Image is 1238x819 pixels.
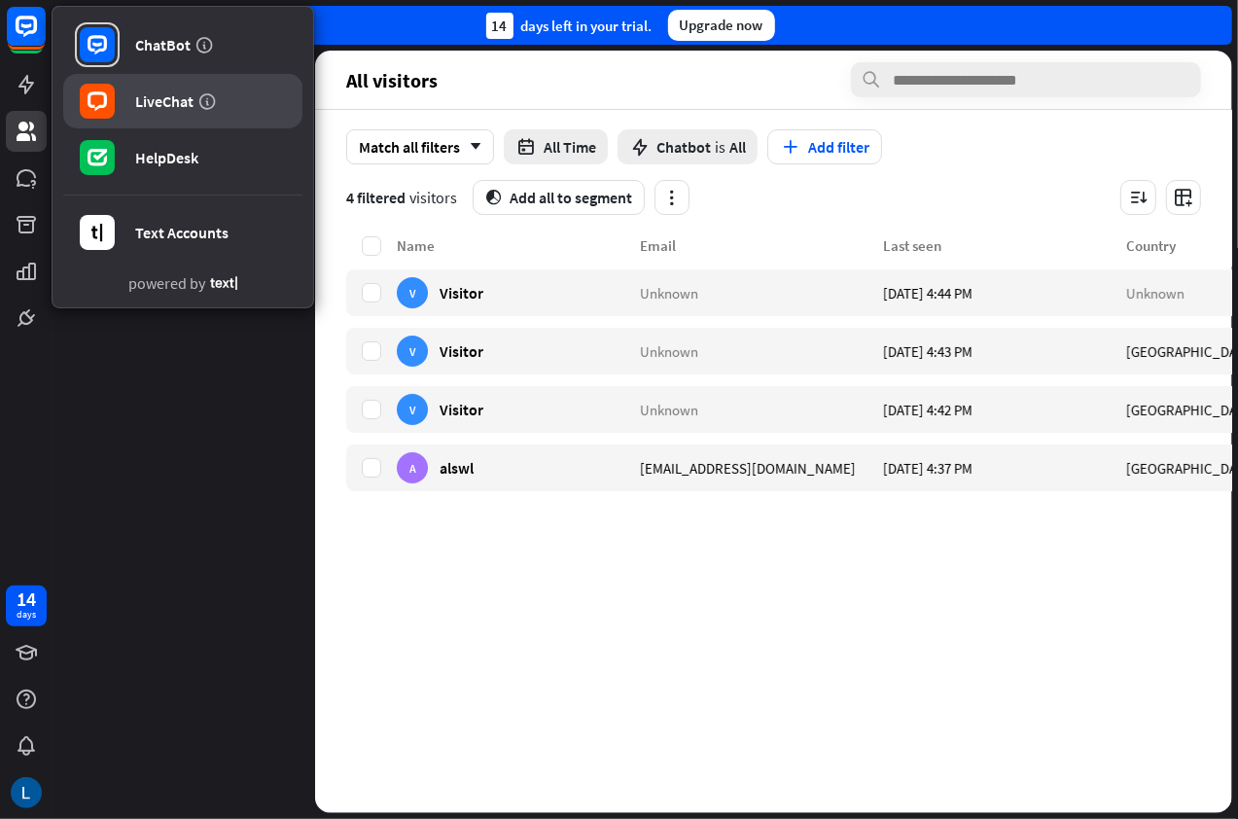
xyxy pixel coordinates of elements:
[473,180,645,215] button: segmentAdd all to segment
[767,129,882,164] button: Add filter
[409,188,457,207] span: visitors
[486,13,653,39] div: days left in your trial.
[346,69,438,91] span: All visitors
[440,400,483,418] span: Visitor
[440,283,483,302] span: Visitor
[1126,283,1185,302] span: Unknown
[640,400,698,418] span: Unknown
[346,188,406,207] span: 4 filtered
[640,458,856,477] span: [EMAIL_ADDRESS][DOMAIN_NAME]
[883,341,973,360] span: [DATE] 4:43 PM
[397,452,428,483] div: A
[883,458,973,477] span: [DATE] 4:37 PM
[397,236,640,255] div: Name
[668,10,775,41] div: Upgrade now
[6,586,47,626] a: 14 days
[883,400,973,418] span: [DATE] 4:42 PM
[640,236,883,255] div: Email
[485,190,502,205] i: segment
[486,13,513,39] div: 14
[883,283,973,302] span: [DATE] 4:44 PM
[397,394,428,425] div: V
[883,236,1126,255] div: Last seen
[715,137,725,157] span: is
[346,129,494,164] div: Match all filters
[640,341,698,360] span: Unknown
[17,590,36,608] div: 14
[397,277,428,308] div: V
[397,336,428,367] div: V
[656,137,711,157] span: Chatbot
[729,137,746,157] span: All
[440,341,483,360] span: Visitor
[17,608,36,622] div: days
[504,129,608,164] button: All Time
[16,8,74,66] button: Open LiveChat chat widget
[460,141,481,153] i: arrow_down
[640,283,698,302] span: Unknown
[440,458,474,477] span: alswl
